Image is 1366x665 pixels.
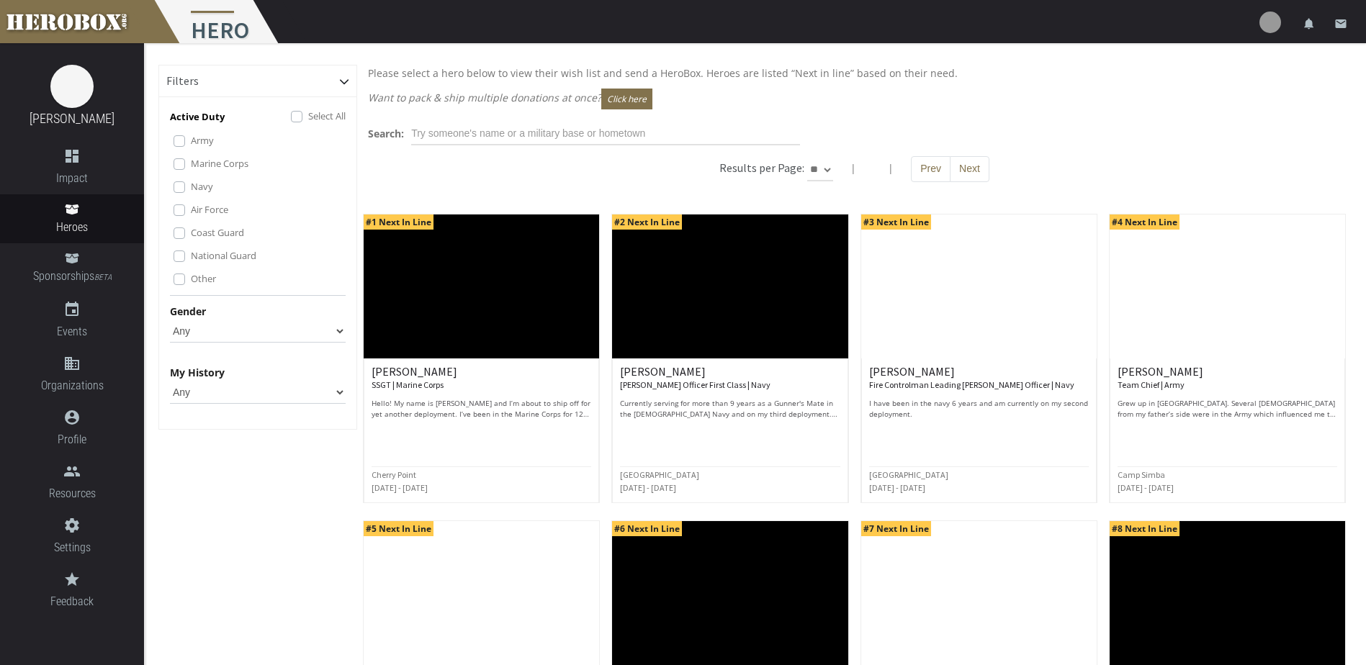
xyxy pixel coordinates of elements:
span: #8 Next In Line [1110,521,1179,536]
small: [DATE] - [DATE] [869,482,925,493]
label: Select All [308,108,346,124]
small: Camp Simba [1118,469,1165,480]
img: user-image [1259,12,1281,33]
i: notifications [1303,17,1316,30]
span: | [888,161,894,175]
p: Grew up in [GEOGRAPHIC_DATA]. Several [DEMOGRAPHIC_DATA] from my father’s side were in the Army w... [1118,398,1337,420]
span: #7 Next In Line [861,521,931,536]
p: Please select a hero below to view their wish list and send a HeroBox. Heroes are listed “Next in... [368,65,1341,81]
span: #4 Next In Line [1110,214,1179,230]
a: #1 Next In Line [PERSON_NAME] SSGT | Marine Corps Hello! My name is [PERSON_NAME] and I’m about t... [363,214,600,503]
small: Team Chief | Army [1118,379,1185,390]
span: #1 Next In Line [364,214,433,230]
input: Try someone's name or a military base or hometown [411,122,800,145]
button: Next [950,156,989,182]
small: [DATE] - [DATE] [1118,482,1174,493]
small: [DATE] - [DATE] [372,482,428,493]
a: [PERSON_NAME] [30,111,114,126]
label: Search: [368,125,404,142]
small: [GEOGRAPHIC_DATA] [869,469,948,480]
h6: Results per Page: [719,160,804,175]
span: #5 Next In Line [364,521,433,536]
h6: [PERSON_NAME] [1118,366,1337,391]
h6: [PERSON_NAME] [372,366,591,391]
span: #2 Next In Line [612,214,682,230]
span: #6 Next In Line [612,521,682,536]
button: Prev [911,156,951,182]
small: Cherry Point [372,469,416,480]
p: Active Duty [170,109,225,125]
label: Air Force [191,202,228,217]
small: [GEOGRAPHIC_DATA] [620,469,699,480]
i: email [1334,17,1347,30]
label: Navy [191,178,213,194]
p: Want to pack & ship multiple donations at once? [368,89,1341,109]
label: Marine Corps [191,155,248,171]
img: image [50,65,94,108]
label: National Guard [191,248,256,263]
small: [PERSON_NAME] Officer First Class | Navy [620,379,770,390]
label: Army [191,132,214,148]
h6: [PERSON_NAME] [620,366,840,391]
label: Coast Guard [191,225,244,240]
label: Other [191,271,216,286]
small: SSGT | Marine Corps [372,379,444,390]
span: | [850,161,856,175]
small: Fire Controlman Leading [PERSON_NAME] Officer | Navy [869,379,1074,390]
a: #3 Next In Line [PERSON_NAME] Fire Controlman Leading [PERSON_NAME] Officer | Navy I have been in... [861,214,1097,503]
h6: Filters [166,75,199,88]
p: Currently serving for more than 9 years as a Gunner's Mate in the [DEMOGRAPHIC_DATA] Navy and on ... [620,398,840,420]
small: [DATE] - [DATE] [620,482,676,493]
p: I have been in the navy 6 years and am currently on my second deployment. [869,398,1089,420]
span: #3 Next In Line [861,214,931,230]
small: BETA [94,273,112,282]
label: Gender [170,303,206,320]
a: #4 Next In Line [PERSON_NAME] Team Chief | Army Grew up in [GEOGRAPHIC_DATA]. Several [DEMOGRAPHI... [1109,214,1346,503]
h6: [PERSON_NAME] [869,366,1089,391]
a: #2 Next In Line [PERSON_NAME] [PERSON_NAME] Officer First Class | Navy Currently serving for more... [611,214,848,503]
p: Hello! My name is [PERSON_NAME] and I’m about to ship off for yet another deployment. I’ve been i... [372,398,591,420]
label: My History [170,364,225,381]
button: Click here [601,89,652,109]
